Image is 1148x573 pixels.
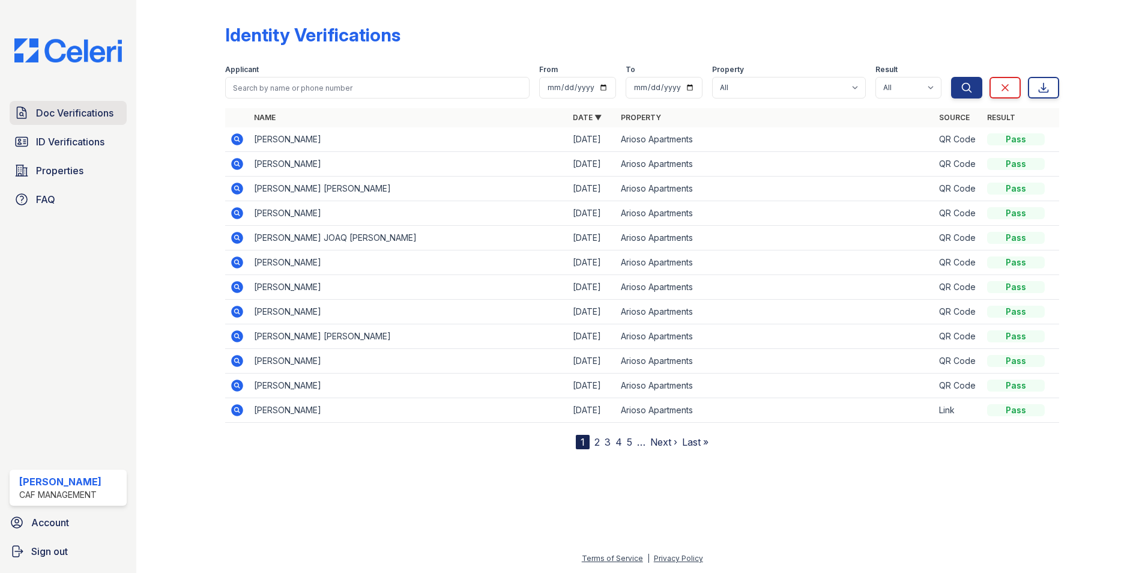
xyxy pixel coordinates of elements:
[987,306,1045,318] div: Pass
[5,38,131,62] img: CE_Logo_Blue-a8612792a0a2168367f1c8372b55b34899dd931a85d93a1a3d3e32e68fde9ad4.png
[573,113,602,122] a: Date ▼
[568,349,616,374] td: [DATE]
[568,300,616,324] td: [DATE]
[934,127,982,152] td: QR Code
[249,349,568,374] td: [PERSON_NAME]
[249,201,568,226] td: [PERSON_NAME]
[627,436,632,448] a: 5
[987,133,1045,145] div: Pass
[5,539,131,563] a: Sign out
[615,436,622,448] a: 4
[605,436,611,448] a: 3
[987,404,1045,416] div: Pass
[712,65,744,74] label: Property
[225,65,259,74] label: Applicant
[568,226,616,250] td: [DATE]
[249,226,568,250] td: [PERSON_NAME] JOAQ [PERSON_NAME]
[249,152,568,177] td: [PERSON_NAME]
[568,152,616,177] td: [DATE]
[31,515,69,530] span: Account
[19,474,101,489] div: [PERSON_NAME]
[254,113,276,122] a: Name
[934,226,982,250] td: QR Code
[36,192,55,207] span: FAQ
[934,152,982,177] td: QR Code
[616,324,935,349] td: Arioso Apartments
[568,127,616,152] td: [DATE]
[249,374,568,398] td: [PERSON_NAME]
[568,398,616,423] td: [DATE]
[539,65,558,74] label: From
[987,281,1045,293] div: Pass
[987,256,1045,268] div: Pass
[10,130,127,154] a: ID Verifications
[616,349,935,374] td: Arioso Apartments
[621,113,661,122] a: Property
[939,113,970,122] a: Source
[616,127,935,152] td: Arioso Apartments
[616,177,935,201] td: Arioso Apartments
[249,275,568,300] td: [PERSON_NAME]
[934,177,982,201] td: QR Code
[576,435,590,449] div: 1
[934,324,982,349] td: QR Code
[626,65,635,74] label: To
[934,398,982,423] td: Link
[650,436,677,448] a: Next ›
[616,152,935,177] td: Arioso Apartments
[225,24,400,46] div: Identity Verifications
[987,330,1045,342] div: Pass
[616,300,935,324] td: Arioso Apartments
[637,435,645,449] span: …
[36,106,113,120] span: Doc Verifications
[5,511,131,535] a: Account
[594,436,600,448] a: 2
[654,554,703,563] a: Privacy Policy
[987,207,1045,219] div: Pass
[987,183,1045,195] div: Pass
[582,554,643,563] a: Terms of Service
[249,177,568,201] td: [PERSON_NAME] [PERSON_NAME]
[616,275,935,300] td: Arioso Apartments
[568,201,616,226] td: [DATE]
[934,201,982,226] td: QR Code
[19,489,101,501] div: CAF Management
[10,187,127,211] a: FAQ
[31,544,68,559] span: Sign out
[249,324,568,349] td: [PERSON_NAME] [PERSON_NAME]
[225,77,530,99] input: Search by name or phone number
[10,101,127,125] a: Doc Verifications
[647,554,650,563] div: |
[568,250,616,275] td: [DATE]
[616,374,935,398] td: Arioso Apartments
[568,374,616,398] td: [DATE]
[249,250,568,275] td: [PERSON_NAME]
[36,163,83,178] span: Properties
[616,398,935,423] td: Arioso Apartments
[987,113,1015,122] a: Result
[10,159,127,183] a: Properties
[616,201,935,226] td: Arioso Apartments
[249,127,568,152] td: [PERSON_NAME]
[934,275,982,300] td: QR Code
[934,250,982,275] td: QR Code
[249,398,568,423] td: [PERSON_NAME]
[568,177,616,201] td: [DATE]
[987,355,1045,367] div: Pass
[36,135,104,149] span: ID Verifications
[568,275,616,300] td: [DATE]
[875,65,898,74] label: Result
[249,300,568,324] td: [PERSON_NAME]
[934,300,982,324] td: QR Code
[568,324,616,349] td: [DATE]
[987,380,1045,392] div: Pass
[934,349,982,374] td: QR Code
[616,250,935,275] td: Arioso Apartments
[682,436,708,448] a: Last »
[987,232,1045,244] div: Pass
[616,226,935,250] td: Arioso Apartments
[987,158,1045,170] div: Pass
[934,374,982,398] td: QR Code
